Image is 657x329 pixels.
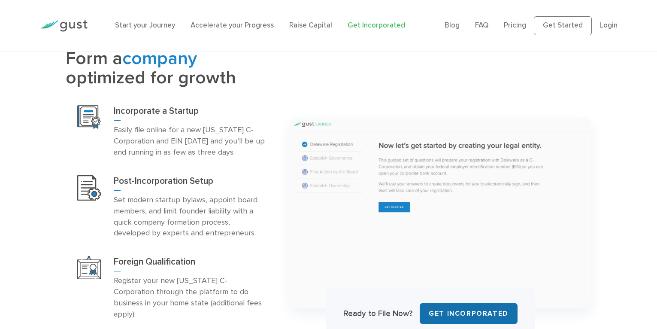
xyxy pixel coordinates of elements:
[114,195,266,239] p: Set modern startup bylaws, appoint board members, and limit founder liability with a quick compan...
[77,105,101,129] img: Incorporation Icon
[77,175,101,201] img: Post Incorporation Setup
[534,16,592,35] a: Get Started
[66,49,277,88] h2: Form a optimized for growth
[191,21,274,30] a: Accelerate your Progress
[39,20,88,32] img: Gust Logo
[420,303,518,324] a: Get INCORPORATED
[114,105,266,121] h3: Incorporate a Startup
[343,309,413,318] strong: Ready to File Now?
[289,21,332,30] a: Raise Capital
[114,125,266,158] p: Easily file online for a new [US_STATE] C-Corporation and EIN [DATE] and you’ll be up and running...
[115,21,175,30] a: Start your Journey
[445,21,460,30] a: Blog
[504,21,526,30] a: Pricing
[114,275,266,320] p: Register your new [US_STATE] C-Corporation through the platform to do business in your home state...
[114,175,266,191] h3: Post-Incorporation Setup
[122,48,197,69] span: company
[77,256,101,279] img: Foreign Qualification
[475,21,488,30] a: FAQ
[114,256,266,271] h3: Foreign Qualification
[348,21,405,30] a: Get Incorporated
[599,21,618,30] a: Login
[290,118,591,308] img: 1 Form A Company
